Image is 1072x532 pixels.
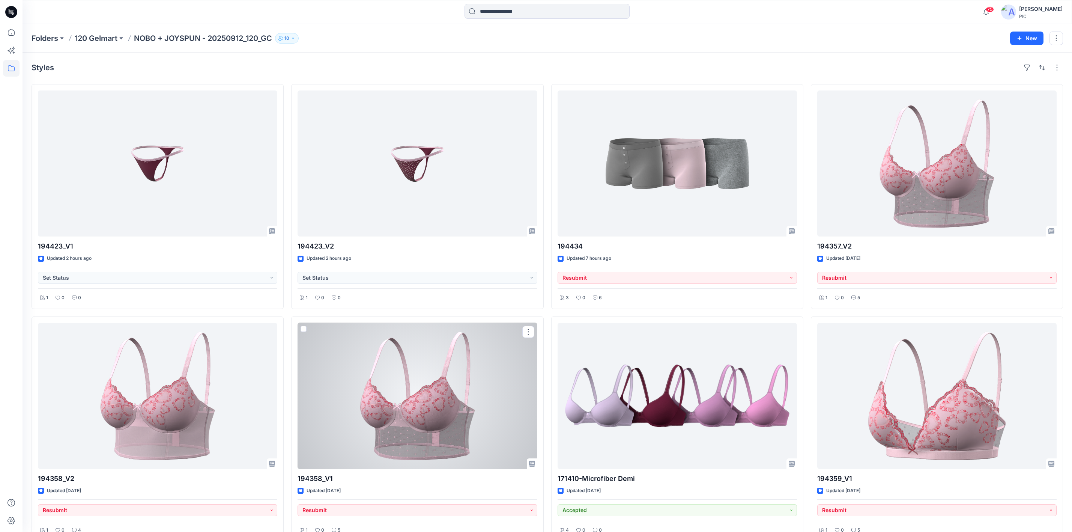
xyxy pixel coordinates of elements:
[78,294,81,302] p: 0
[566,294,569,302] p: 3
[1019,5,1063,14] div: [PERSON_NAME]
[817,90,1057,237] a: 194357_V2
[817,241,1057,252] p: 194357_V2
[826,255,860,262] p: Updated [DATE]
[38,323,277,469] a: 194358_V2
[298,323,537,469] a: 194358_V1
[134,33,272,44] p: NOBO + JOYSPUN - 20250912_120_GC
[46,294,48,302] p: 1
[825,294,827,302] p: 1
[75,33,117,44] a: 120 Gelmart
[826,487,860,495] p: Updated [DATE]
[307,487,341,495] p: Updated [DATE]
[567,255,611,262] p: Updated 7 hours ago
[275,33,299,44] button: 10
[32,63,54,72] h4: Styles
[841,294,844,302] p: 0
[298,473,537,484] p: 194358_V1
[298,90,537,237] a: 194423_V2
[307,255,351,262] p: Updated 2 hours ago
[47,487,81,495] p: Updated [DATE]
[1019,14,1063,19] div: PIC
[599,294,602,302] p: 6
[38,473,277,484] p: 194358_V2
[306,294,308,302] p: 1
[558,241,797,252] p: 194434
[284,34,289,42] p: 10
[321,294,324,302] p: 0
[38,90,277,237] a: 194423_V1
[817,473,1057,484] p: 194359_V1
[62,294,65,302] p: 0
[1010,32,1043,45] button: New
[298,241,537,252] p: 194423_V2
[47,255,92,262] p: Updated 2 hours ago
[558,90,797,237] a: 194434
[558,473,797,484] p: 171410-Microfiber Demi
[567,487,601,495] p: Updated [DATE]
[38,241,277,252] p: 194423_V1
[338,294,341,302] p: 0
[817,323,1057,469] a: 194359_V1
[986,6,994,12] span: 75
[32,33,58,44] a: Folders
[1001,5,1016,20] img: avatar
[558,323,797,469] a: 171410-Microfiber Demi
[857,294,860,302] p: 5
[582,294,585,302] p: 0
